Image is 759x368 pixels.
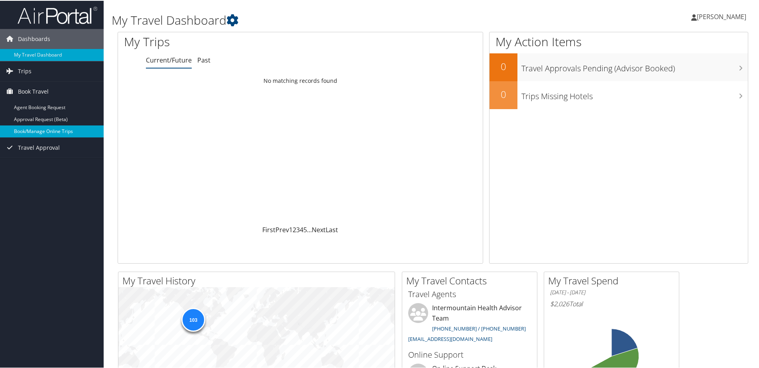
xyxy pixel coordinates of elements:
div: 103 [181,307,205,331]
h6: Total [550,299,673,307]
h2: My Travel Spend [548,273,679,287]
h2: My Travel Contacts [406,273,537,287]
span: … [307,225,312,233]
a: 1 [289,225,293,233]
a: [PHONE_NUMBER] / [PHONE_NUMBER] [432,324,526,331]
h2: 0 [490,87,517,100]
h3: Trips Missing Hotels [521,86,748,101]
h1: My Travel Dashboard [112,11,540,28]
a: 3 [296,225,300,233]
img: airportal-logo.png [18,5,97,24]
a: Past [197,55,210,64]
h3: Online Support [408,348,531,360]
a: 4 [300,225,303,233]
a: First [262,225,275,233]
a: [EMAIL_ADDRESS][DOMAIN_NAME] [408,335,492,342]
td: No matching records found [118,73,483,87]
li: Intermountain Health Advisor Team [404,302,535,345]
a: 2 [293,225,296,233]
h3: Travel Approvals Pending (Advisor Booked) [521,58,748,73]
a: 0Trips Missing Hotels [490,80,748,108]
a: Current/Future [146,55,192,64]
h6: [DATE] - [DATE] [550,288,673,296]
h1: My Trips [124,33,325,49]
h2: My Travel History [122,273,395,287]
a: 5 [303,225,307,233]
span: Dashboards [18,28,50,48]
h1: My Action Items [490,33,748,49]
h2: 0 [490,59,517,72]
span: $2,026 [550,299,569,307]
a: [PERSON_NAME] [691,4,754,28]
span: [PERSON_NAME] [697,12,746,20]
span: Trips [18,61,31,80]
h3: Travel Agents [408,288,531,299]
a: Last [326,225,338,233]
span: Book Travel [18,81,49,101]
a: Next [312,225,326,233]
a: Prev [275,225,289,233]
a: 0Travel Approvals Pending (Advisor Booked) [490,53,748,80]
span: Travel Approval [18,137,60,157]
